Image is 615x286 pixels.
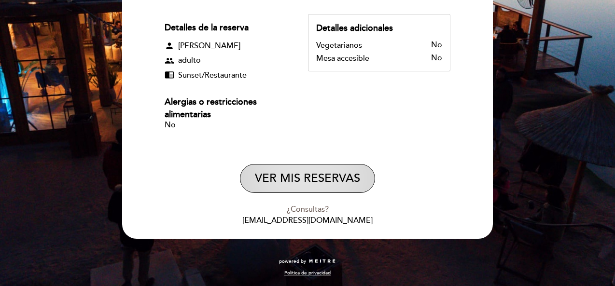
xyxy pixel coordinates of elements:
div: No [369,54,442,63]
div: Detalles adicionales [316,22,442,35]
img: MEITRE [308,259,336,264]
span: group [165,56,174,66]
div: Mesa accesible [316,54,369,63]
span: Sunset/Restaurante [178,70,247,81]
span: [PERSON_NAME] [178,41,240,52]
div: No [362,41,442,50]
span: powered by [279,258,306,265]
span: person [165,41,174,51]
a: [EMAIL_ADDRESS][DOMAIN_NAME] [242,216,373,225]
div: ¿Consultas? [129,204,486,215]
div: Detalles de la reserva [165,22,291,34]
span: chrome_reader_mode [165,70,174,80]
a: Política de privacidad [284,270,331,276]
button: VER MIS RESERVAS [240,164,375,193]
span: adulto [178,55,201,66]
div: No [165,121,291,130]
a: powered by [279,258,336,265]
div: Vegetarianos [316,41,362,50]
div: Alergias o restricciones alimentarias [165,96,291,121]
